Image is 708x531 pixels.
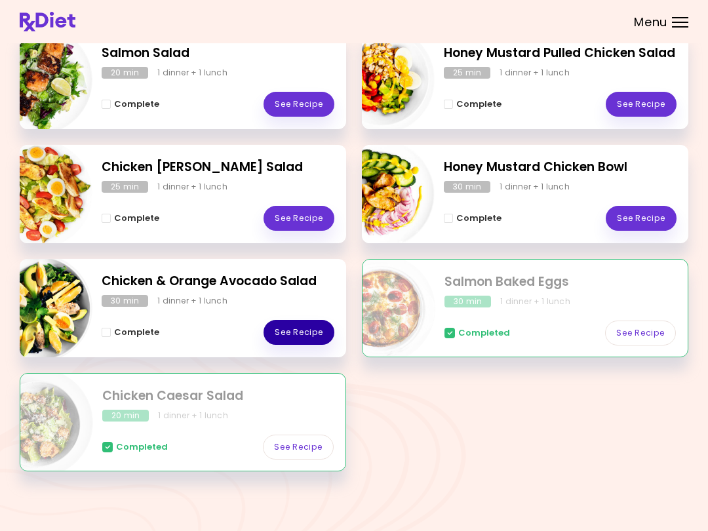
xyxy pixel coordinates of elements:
[264,92,334,117] a: See Recipe - Salmon Salad
[102,272,334,291] h2: Chicken & Orange Avocado Salad
[157,295,227,307] div: 1 dinner + 1 lunch
[444,96,501,112] button: Complete - Honey Mustard Pulled Chicken Salad
[114,213,159,224] span: Complete
[444,181,490,193] div: 30 min
[456,99,501,109] span: Complete
[606,206,677,231] a: See Recipe - Honey Mustard Chicken Bowl
[263,435,334,460] a: See Recipe - Chicken Caesar Salad
[500,296,570,307] div: 1 dinner + 1 lunch
[20,12,75,31] img: RxDiet
[102,181,148,193] div: 25 min
[444,158,677,177] h2: Honey Mustard Chicken Bowl
[444,210,501,226] button: Complete - Honey Mustard Chicken Bowl
[102,295,148,307] div: 30 min
[634,16,667,28] span: Menu
[116,442,168,452] span: Completed
[157,181,227,193] div: 1 dinner + 1 lunch
[500,181,570,193] div: 1 dinner + 1 lunch
[102,67,148,79] div: 20 min
[114,327,159,338] span: Complete
[102,44,334,63] h2: Salmon Salad
[157,67,227,79] div: 1 dinner + 1 lunch
[444,273,676,292] h2: Salmon Baked Eggs
[102,96,159,112] button: Complete - Salmon Salad
[264,206,334,231] a: See Recipe - Chicken Cobb Salad
[264,320,334,345] a: See Recipe - Chicken & Orange Avocado Salad
[158,410,228,422] div: 1 dinner + 1 lunch
[456,213,501,224] span: Complete
[444,67,490,79] div: 25 min
[326,26,435,134] img: Info - Honey Mustard Pulled Chicken Salad
[444,296,491,307] div: 30 min
[102,410,149,422] div: 20 min
[605,321,676,345] a: See Recipe - Salmon Baked Eggs
[444,44,677,63] h2: Honey Mustard Pulled Chicken Salad
[326,254,435,363] img: Info - Salmon Baked Eggs
[102,387,334,406] h2: Chicken Caesar Salad
[114,99,159,109] span: Complete
[102,324,159,340] button: Complete - Chicken & Orange Avocado Salad
[326,140,435,248] img: Info - Honey Mustard Chicken Bowl
[458,328,510,338] span: Completed
[500,67,570,79] div: 1 dinner + 1 lunch
[606,92,677,117] a: See Recipe - Honey Mustard Pulled Chicken Salad
[102,158,334,177] h2: Chicken Cobb Salad
[102,210,159,226] button: Complete - Chicken Cobb Salad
